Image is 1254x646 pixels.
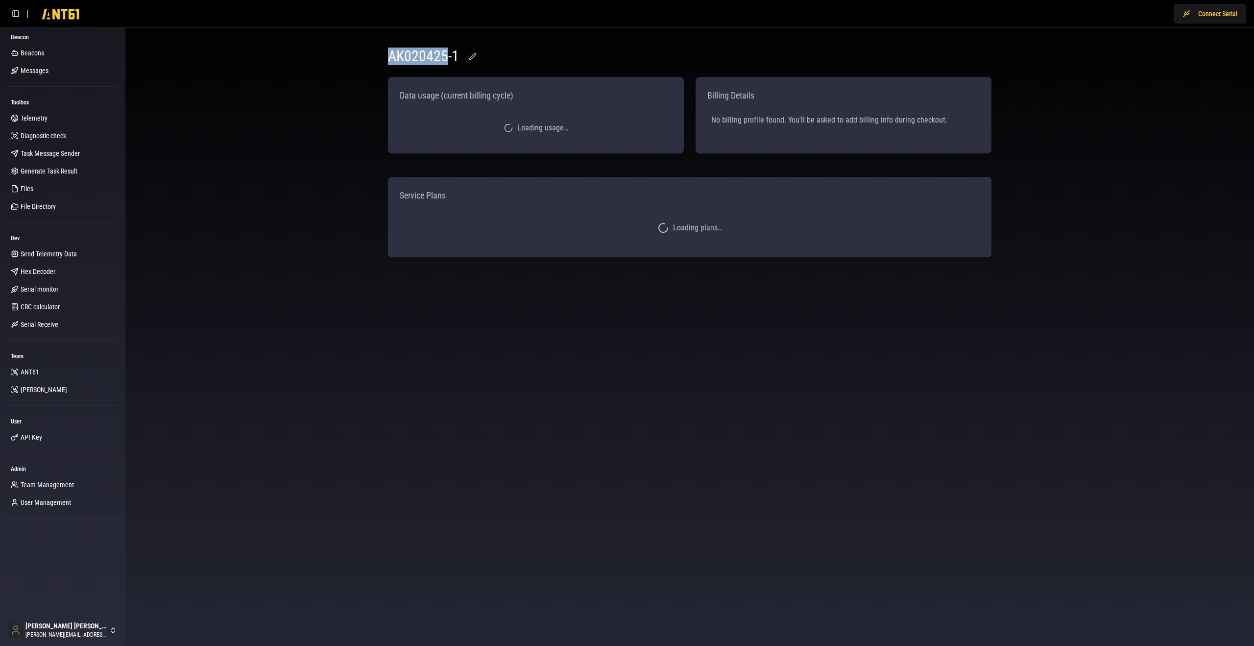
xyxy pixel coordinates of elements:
[21,66,48,75] span: Messages
[21,166,77,176] span: Generate Task Result
[7,348,118,364] div: Team
[21,480,74,490] span: Team Management
[1174,4,1246,24] button: Connect Serial
[707,89,754,102] span: Billing Details
[21,284,58,294] span: Serial monitor
[7,477,118,493] a: Team Management
[21,320,58,329] span: Serial Receive
[7,495,118,510] a: User Management
[21,201,56,211] span: File Directory
[7,364,118,380] a: ANT61
[7,429,118,445] a: API Key
[25,622,107,631] span: [PERSON_NAME] [PERSON_NAME]
[21,184,33,194] span: Files
[4,619,121,642] button: [PERSON_NAME] [PERSON_NAME][PERSON_NAME][EMAIL_ADDRESS][DOMAIN_NAME]
[7,382,118,398] a: [PERSON_NAME]
[21,48,44,58] span: Beacons
[7,299,118,315] a: CRC calculator
[7,163,118,179] a: Generate Task Result
[7,317,118,332] a: Serial Receive
[7,95,118,110] div: Toolbox
[7,461,118,477] div: Admin
[21,131,66,141] span: Diagnostic check
[7,246,118,262] a: Send Telemetry Data
[7,110,118,126] a: Telemetry
[21,367,39,377] span: ANT61
[21,432,42,442] span: API Key
[7,281,118,297] a: Serial monitor
[388,48,459,65] h1: AK020425-1
[7,45,118,61] a: Beacons
[7,29,118,45] div: Beacon
[396,85,517,106] div: Data usage (current billing cycle)
[21,385,67,395] span: [PERSON_NAME]
[396,185,984,206] div: Service Plans
[7,264,118,279] a: Hex Decoder
[21,302,60,312] span: CRC calculator
[7,230,118,246] div: Dev
[7,128,118,144] a: Diagnostic check
[21,267,55,276] span: Hex Decoder
[21,113,48,123] span: Telemetry
[7,63,118,78] a: Messages
[7,146,118,161] a: Task Message Sender
[396,206,984,249] div: Loading plans…
[703,106,984,134] div: No billing profile found. You'll be asked to add billing info during checkout.
[25,631,107,639] span: [PERSON_NAME][EMAIL_ADDRESS][DOMAIN_NAME]
[396,110,676,146] div: Loading usage…
[21,249,77,259] span: Send Telemetry Data
[7,181,118,197] a: Files
[21,497,71,507] span: User Management
[7,414,118,429] div: User
[7,199,118,214] a: File Directory
[21,149,80,158] span: Task Message Sender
